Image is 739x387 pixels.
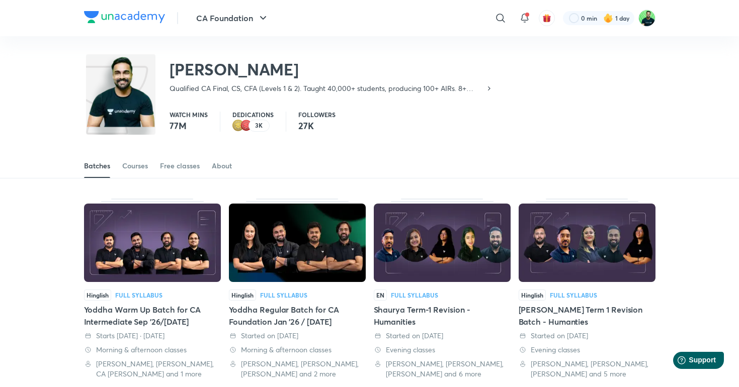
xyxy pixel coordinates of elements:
img: educator badge1 [240,120,253,132]
p: 3K [255,122,263,129]
img: Shantam Gupta [638,10,655,27]
div: Full Syllabus [391,292,438,298]
div: Morning & afternoon classes [84,345,221,355]
img: educator badge2 [232,120,244,132]
div: Yoddha Regular Batch for CA Foundation Jan '26 / [DATE] [229,304,366,328]
button: CA Foundation [190,8,275,28]
img: Thumbnail [229,204,366,282]
p: Dedications [232,112,274,118]
img: avatar [542,14,551,23]
div: Bharat Anuragi, Ajay Dhayal, Oshin Phull Taknori and 5 more [519,359,655,379]
div: Courses [122,161,148,171]
div: Free classes [160,161,200,171]
div: Aditya Sharma, Shantam Gupta, CA Kishan Kumar and 1 more [84,359,221,379]
div: Evening classes [519,345,655,355]
a: Company Logo [84,11,165,26]
div: Shaurya Term-1 Revision - Humanities [374,199,511,379]
p: 27K [298,120,336,132]
button: avatar [539,10,555,26]
div: [PERSON_NAME] Term 1 Revision Batch - Humanties [519,304,655,328]
div: Started on 30 Jul 2025 [519,331,655,341]
p: Followers [298,112,336,118]
div: Yoddha Regular Batch for CA Foundation Jan '26 / May '26 [229,199,366,379]
img: Company Logo [84,11,165,23]
span: Hinglish [84,289,111,301]
span: EN [374,289,387,301]
a: Batches [84,154,110,178]
img: Thumbnail [84,204,221,282]
img: streak [603,13,613,23]
div: Full Syllabus [115,292,162,298]
div: Started on 30 Jul 2025 [374,331,511,341]
span: Hinglish [229,289,256,301]
div: Bharat Anuragi, Ajay Dhayal, Oshin Phull Taknori and 6 more [374,359,511,379]
div: Batches [84,161,110,171]
iframe: Help widget launcher [649,348,728,376]
div: Vijeta Term 1 Revision Batch - Humanties [519,199,655,379]
a: Courses [122,154,148,178]
div: Yoddha Warm Up Batch for CA Intermediate Sep '26/Jan'27 [84,199,221,379]
img: Thumbnail [374,204,511,282]
div: Evening classes [374,345,511,355]
a: About [212,154,232,178]
span: Hinglish [519,289,546,301]
h2: [PERSON_NAME] [170,59,493,79]
div: Yoddha Warm Up Batch for CA Intermediate Sep '26/[DATE] [84,304,221,328]
div: Morning & afternoon classes [229,345,366,355]
div: Aditya Sharma, Shivani Sharma, Shantam Gupta and 2 more [229,359,366,379]
div: About [212,161,232,171]
div: Shaurya Term-1 Revision - Humanities [374,304,511,328]
p: Qualified CA Final, CS, CFA (Levels 1 & 2). Taught 40,000+ students, producing 100+ AIRs. 8+ year... [170,83,485,93]
div: Starts in 3 days · 6 Oct 2025 [84,331,221,341]
div: Full Syllabus [260,292,307,298]
div: Started on 19 Aug 2025 [229,331,366,341]
a: Free classes [160,154,200,178]
p: 77M [170,120,208,132]
img: Thumbnail [519,204,655,282]
p: Watch mins [170,112,208,118]
div: Full Syllabus [550,292,597,298]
